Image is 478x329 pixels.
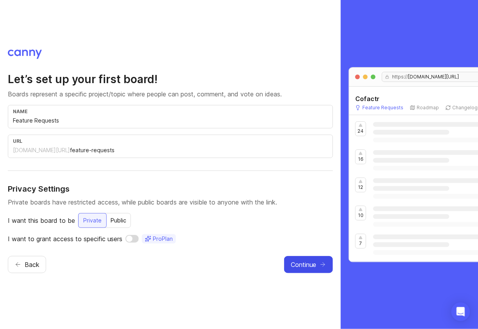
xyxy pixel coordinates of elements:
p: I want to grant access to specific users [8,234,122,244]
div: url [13,138,328,144]
p: 24 [358,128,364,134]
button: Continue [284,256,333,273]
span: Back [25,260,39,269]
p: Boards represent a specific project/topic where people can post, comment, and vote on ideas. [8,89,333,99]
button: Back [8,256,46,273]
div: [DOMAIN_NAME][URL] [13,146,70,154]
span: https:// [389,74,408,80]
div: Open Intercom Messenger [451,302,470,321]
p: 10 [358,212,363,219]
button: Private [78,213,107,228]
p: Feature Requests [362,105,404,111]
p: I want this board to be [8,216,75,225]
p: 12 [358,184,363,190]
p: 16 [358,156,363,162]
p: Private boards have restricted access, while public boards are visible to anyone with the link. [8,197,333,207]
span: [DOMAIN_NAME][URL] [408,74,459,80]
div: name [13,108,328,114]
p: Changelog [453,105,478,111]
p: Roadmap [417,105,439,111]
h5: Cofactr [355,94,380,103]
img: Canny logo [8,50,42,59]
div: Public [106,213,131,228]
h4: Privacy Settings [8,183,333,194]
h2: Let’s set up your first board! [8,72,333,86]
p: 7 [360,240,362,247]
input: e.g. Feature Requests [13,116,328,125]
button: Public [106,213,131,228]
span: Pro Plan [153,235,173,243]
span: Continue [291,260,316,269]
